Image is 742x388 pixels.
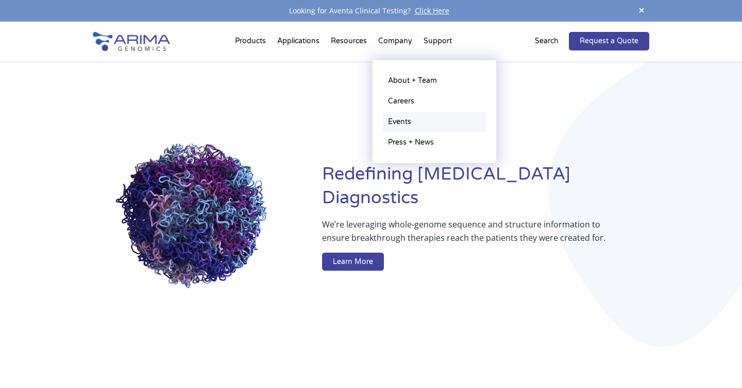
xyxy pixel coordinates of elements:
a: Learn More [322,253,384,271]
a: Press + News [383,132,486,153]
a: Request a Quote [569,32,649,50]
img: Arima-Genomics-logo [93,32,170,51]
p: We’re leveraging whole-genome sequence and structure information to ensure breakthrough therapies... [322,218,608,253]
a: About + Team [383,70,486,91]
a: Careers [383,91,486,112]
a: Events [383,112,486,132]
div: Looking for Aventa Clinical Testing? [93,4,649,17]
iframe: Chat Widget [690,339,742,388]
a: Click Here [411,6,453,15]
h1: Redefining [MEDICAL_DATA] Diagnostics [322,163,649,218]
p: Search [535,34,559,48]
